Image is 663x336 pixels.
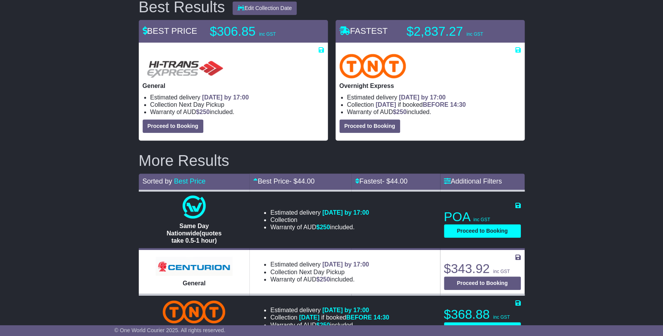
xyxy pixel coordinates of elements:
span: [DATE] [376,101,396,108]
button: Proceed to Booking [339,119,400,133]
p: General [143,82,324,89]
li: Collection [270,314,389,321]
span: inc GST [474,217,490,222]
li: Warranty of AUD included. [270,276,369,283]
li: Estimated delivery [270,306,389,314]
li: Estimated delivery [270,261,369,268]
span: $ [316,224,330,230]
li: Collection [347,101,521,108]
p: $368.88 [444,307,521,322]
span: [DATE] by 17:00 [322,261,369,268]
span: BEFORE [346,314,372,321]
span: 14:30 [374,314,389,321]
span: inc GST [259,31,276,37]
span: $ [316,276,330,283]
span: General [183,280,206,286]
span: Next Day Pickup [299,269,344,275]
a: Best Price [174,177,206,185]
span: 44.00 [390,177,407,185]
img: TNT Domestic: Road Express [163,300,225,323]
button: Proceed to Booking [444,224,521,238]
li: Estimated delivery [270,209,369,216]
span: $ [196,109,210,115]
span: $ [393,109,407,115]
span: inc GST [493,269,510,274]
p: $2,837.27 [407,24,503,39]
span: 250 [320,224,330,230]
span: [DATE] by 17:00 [202,94,249,101]
a: Additional Filters [444,177,502,185]
button: Edit Collection Date [233,2,297,15]
img: Centurion Transport: General [156,257,233,276]
span: Next Day Pickup [179,101,224,108]
img: One World Courier: Same Day Nationwide(quotes take 0.5-1 hour) [183,195,206,218]
span: Same Day Nationwide(quotes take 0.5-1 hour) [166,223,221,244]
span: 44.00 [297,177,314,185]
span: - $ [289,177,314,185]
p: $306.85 [210,24,306,39]
li: Warranty of AUD included. [347,108,521,116]
span: 250 [320,276,330,283]
p: $343.92 [444,261,521,276]
span: $ [316,322,330,328]
span: Sorted by [143,177,172,185]
span: if booked [376,101,465,108]
li: Estimated delivery [150,94,324,101]
img: HiTrans (Machship): General [143,54,226,78]
li: Collection [270,268,369,276]
li: Collection [150,101,324,108]
li: Warranty of AUD included. [270,321,389,329]
li: Warranty of AUD included. [270,223,369,231]
span: 250 [396,109,407,115]
span: [DATE] [299,314,319,321]
span: © One World Courier 2025. All rights reserved. [115,327,226,333]
a: Fastest- $44.00 [355,177,407,185]
span: BEST PRICE [143,26,197,36]
p: Overnight Express [339,82,521,89]
button: Proceed to Booking [444,322,521,336]
span: 250 [199,109,210,115]
span: [DATE] by 17:00 [322,307,369,313]
span: inc GST [466,31,483,37]
span: - $ [382,177,407,185]
li: Estimated delivery [347,94,521,101]
span: inc GST [493,314,510,320]
span: [DATE] by 17:00 [322,209,369,216]
span: 250 [320,322,330,328]
span: 14:30 [450,101,466,108]
p: POA [444,209,521,225]
li: Warranty of AUD included. [150,108,324,116]
span: if booked [299,314,389,321]
span: [DATE] by 17:00 [399,94,446,101]
li: Collection [270,216,369,223]
button: Proceed to Booking [143,119,203,133]
img: TNT Domestic: Overnight Express [339,54,406,78]
button: Proceed to Booking [444,276,521,290]
a: Best Price- $44.00 [253,177,314,185]
span: FASTEST [339,26,388,36]
h2: More Results [139,152,525,169]
span: BEFORE [423,101,449,108]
